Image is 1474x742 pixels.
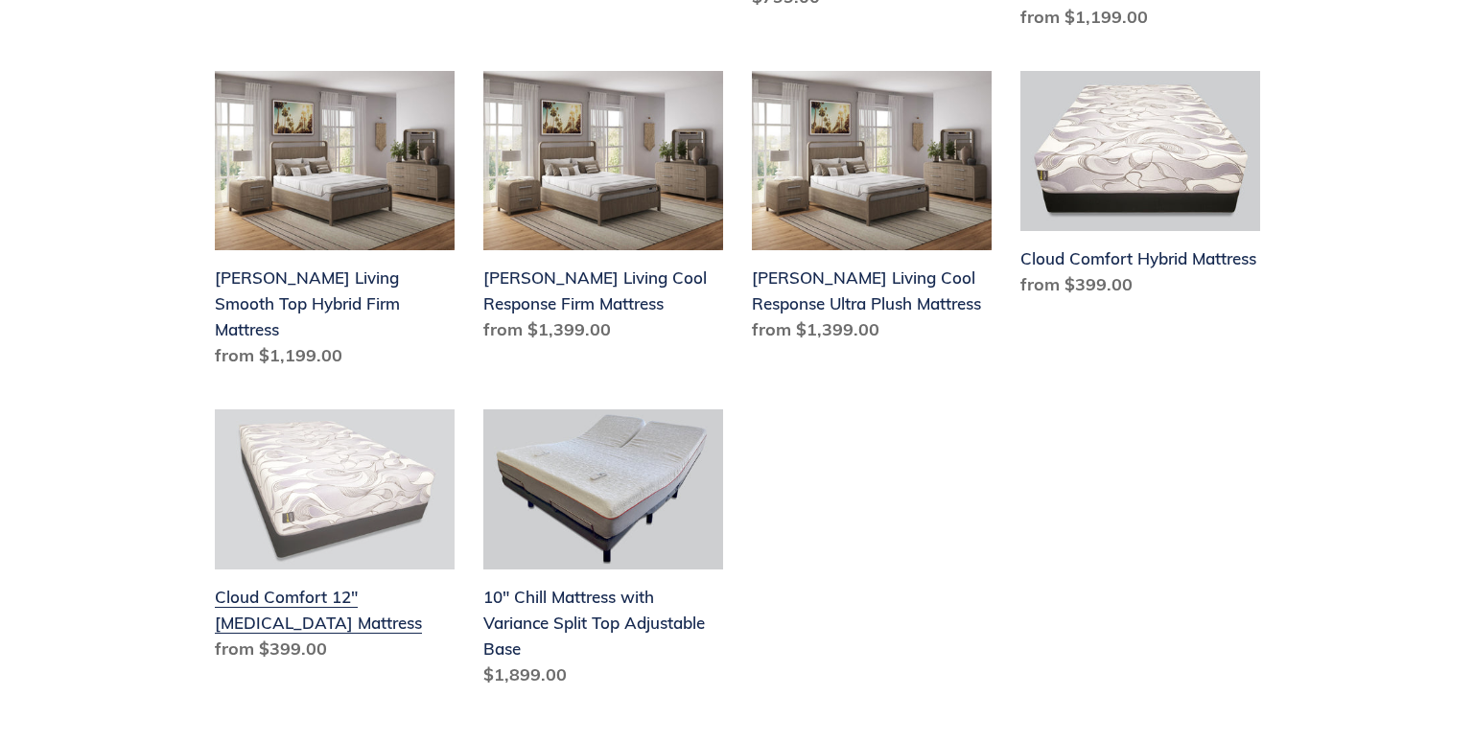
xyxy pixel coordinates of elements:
[483,409,723,695] a: 10" Chill Mattress with Variance Split Top Adjustable Base
[215,71,455,377] a: Scott Living Smooth Top Hybrid Firm Mattress
[752,71,992,351] a: Scott Living Cool Response Ultra Plush Mattress
[483,71,723,351] a: Scott Living Cool Response Firm Mattress
[1020,71,1260,305] a: Cloud Comfort Hybrid Mattress
[215,409,455,669] a: Cloud Comfort 12" Memory Foam Mattress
